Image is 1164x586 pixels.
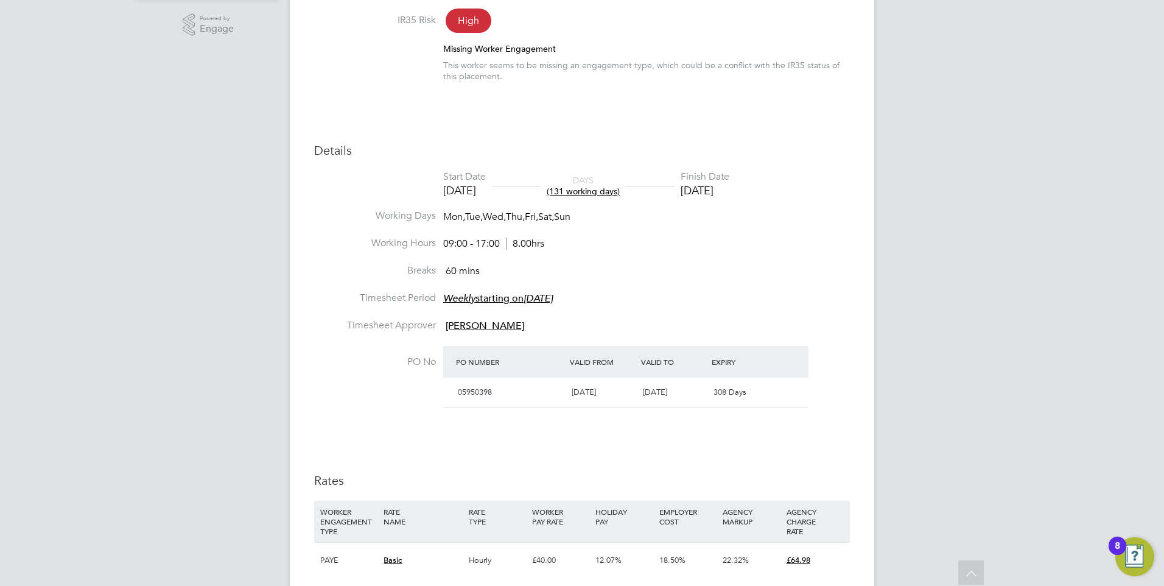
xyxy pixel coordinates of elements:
[524,292,553,305] em: [DATE]
[529,543,592,578] div: £40.00
[713,387,746,397] span: 308 Days
[443,292,475,305] em: Weekly
[720,501,783,532] div: AGENCY MARKUP
[314,143,850,158] h3: Details
[572,387,596,397] span: [DATE]
[443,171,486,183] div: Start Date
[681,183,729,197] div: [DATE]
[446,9,491,33] span: High
[443,292,553,305] span: starting on
[567,351,638,373] div: Valid From
[314,264,436,277] label: Breaks
[314,14,436,27] label: IR35 Risk
[443,60,850,82] div: This worker seems to be missing an engagement type, which could be a conflict with the IR35 statu...
[538,211,554,223] span: Sat,
[465,211,483,223] span: Tue,
[317,501,380,542] div: WORKER ENGAGEMENT TYPE
[784,501,847,542] div: AGENCY CHARGE RATE
[483,211,506,223] span: Wed,
[453,351,567,373] div: PO Number
[466,543,529,578] div: Hourly
[317,543,380,578] div: PAYE
[183,13,234,37] a: Powered byEngage
[1115,537,1154,576] button: Open Resource Center, 8 new notifications
[643,387,667,397] span: [DATE]
[529,501,592,532] div: WORKER PAY RATE
[466,501,529,532] div: RATE TYPE
[443,238,544,250] div: 09:00 - 17:00
[314,473,850,489] h3: Rates
[595,555,622,565] span: 12.07%
[554,211,570,223] span: Sun
[200,24,234,34] span: Engage
[314,237,436,250] label: Working Hours
[525,211,538,223] span: Fri,
[443,183,486,197] div: [DATE]
[446,320,524,332] span: [PERSON_NAME]
[380,501,465,532] div: RATE NAME
[506,211,525,223] span: Thu,
[1115,546,1120,562] div: 8
[659,555,685,565] span: 18.50%
[314,292,436,305] label: Timesheet Period
[787,555,810,565] span: £64.98
[592,501,656,532] div: HOLIDAY PAY
[314,319,436,332] label: Timesheet Approver
[443,43,850,54] div: Missing Worker Engagement
[638,351,709,373] div: Valid To
[458,387,492,397] span: 05950398
[681,171,729,183] div: Finish Date
[723,555,749,565] span: 22.32%
[314,356,436,369] label: PO No
[200,13,234,24] span: Powered by
[314,210,436,222] label: Working Days
[446,265,480,277] span: 60 mins
[443,211,465,223] span: Mon,
[656,501,720,532] div: EMPLOYER COST
[547,186,620,197] span: (131 working days)
[384,555,402,565] span: Basic
[506,238,544,250] span: 8.00hrs
[709,351,780,373] div: Expiry
[541,175,626,197] div: DAYS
